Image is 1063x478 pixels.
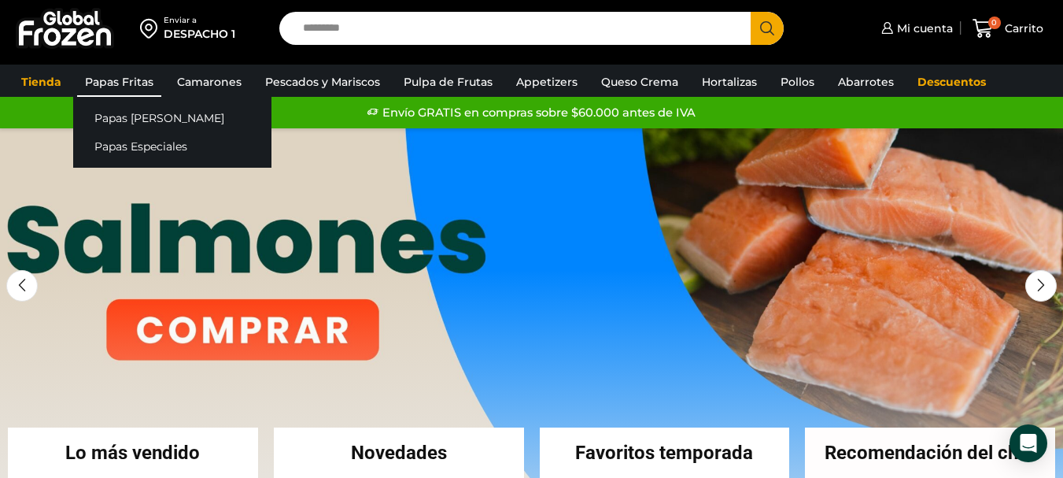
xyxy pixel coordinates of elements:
a: Papas Especiales [73,132,271,161]
img: address-field-icon.svg [140,15,164,42]
a: Mi cuenta [877,13,953,44]
span: 0 [988,17,1001,29]
div: Previous slide [6,270,38,302]
div: Enviar a [164,15,235,26]
a: Pollos [773,67,822,97]
a: Pulpa de Frutas [396,67,500,97]
span: Mi cuenta [893,20,953,36]
a: Hortalizas [694,67,765,97]
a: Descuentos [910,67,994,97]
div: Open Intercom Messenger [1009,424,1047,462]
a: Camarones [169,67,249,97]
a: Abarrotes [830,67,902,97]
div: DESPACHO 1 [164,26,235,42]
button: Search button [751,12,784,45]
a: Appetizers [508,67,585,97]
a: 0 Carrito [969,10,1047,47]
a: Papas [PERSON_NAME] [73,103,271,132]
h2: Novedades [274,443,524,462]
a: Queso Crema [593,67,686,97]
span: Carrito [1001,20,1043,36]
div: Next slide [1025,270,1057,302]
a: Papas Fritas [77,67,161,97]
h2: Favoritos temporada [540,443,790,462]
a: Pescados y Mariscos [257,67,388,97]
h2: Recomendación del chef [805,443,1055,462]
h2: Lo más vendido [8,443,258,462]
a: Tienda [13,67,69,97]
